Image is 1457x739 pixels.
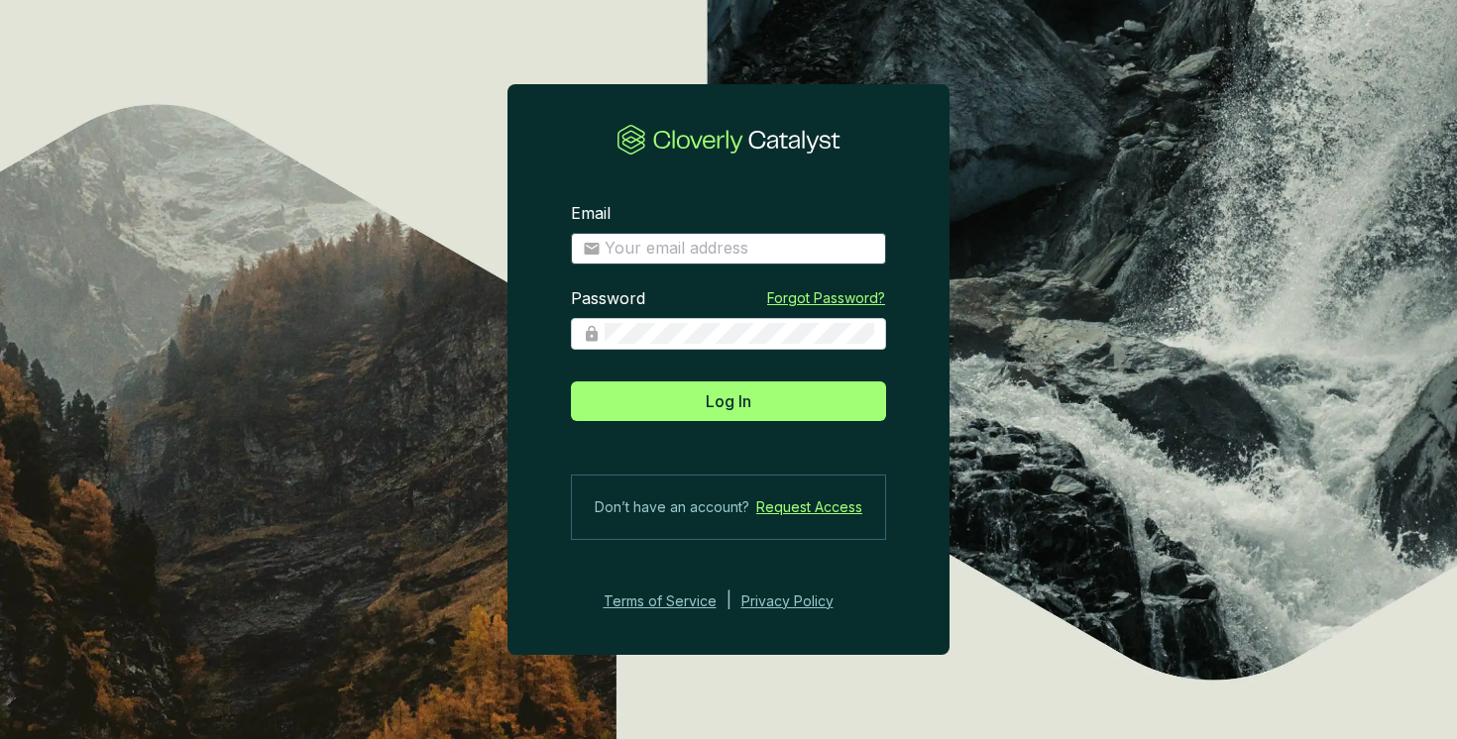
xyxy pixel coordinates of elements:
[595,495,749,519] span: Don’t have an account?
[598,589,717,613] a: Terms of Service
[605,323,874,345] input: Password
[741,589,860,613] a: Privacy Policy
[571,288,645,310] label: Password
[727,589,731,613] div: |
[605,238,874,260] input: Email
[571,381,886,421] button: Log In
[767,288,885,308] a: Forgot Password?
[571,203,611,225] label: Email
[706,389,751,413] span: Log In
[756,495,862,519] a: Request Access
